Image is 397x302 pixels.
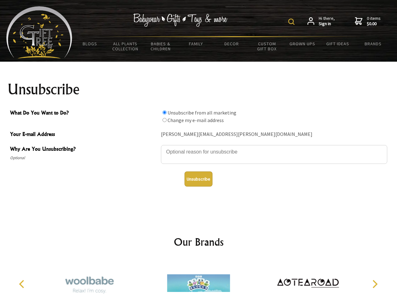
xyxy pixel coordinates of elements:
[319,21,335,27] strong: Sign in
[168,117,224,123] label: Change my e-mail address
[288,19,295,25] img: product search
[307,16,335,27] a: Hi there,Sign in
[161,130,387,139] div: [PERSON_NAME][EMAIL_ADDRESS][PERSON_NAME][DOMAIN_NAME]
[214,37,249,50] a: Decor
[10,109,158,118] span: What Do You Want to Do?
[249,37,285,55] a: Custom Gift Box
[108,37,143,55] a: All Plants Collection
[320,37,356,50] a: Gift Ideas
[72,37,108,50] a: BLOGS
[133,14,228,27] img: Babywear - Gifts - Toys & more
[168,109,236,116] label: Unsubscribe from all marketing
[367,15,381,27] span: 0 items
[163,118,167,122] input: What Do You Want to Do?
[13,234,385,249] h2: Our Brands
[10,154,158,162] span: Optional
[16,277,30,291] button: Previous
[8,82,390,97] h1: Unsubscribe
[367,21,381,27] strong: $0.00
[10,145,158,154] span: Why Are You Unsubscribing?
[368,277,382,291] button: Next
[355,16,381,27] a: 0 items$0.00
[163,110,167,115] input: What Do You Want to Do?
[143,37,179,55] a: Babies & Children
[185,171,212,187] button: Unsubscribe
[356,37,391,50] a: Brands
[161,145,387,164] textarea: Why Are You Unsubscribing?
[284,37,320,50] a: Grown Ups
[6,6,72,59] img: Babyware - Gifts - Toys and more...
[10,130,158,139] span: Your E-mail Address
[319,16,335,27] span: Hi there,
[179,37,214,50] a: Family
